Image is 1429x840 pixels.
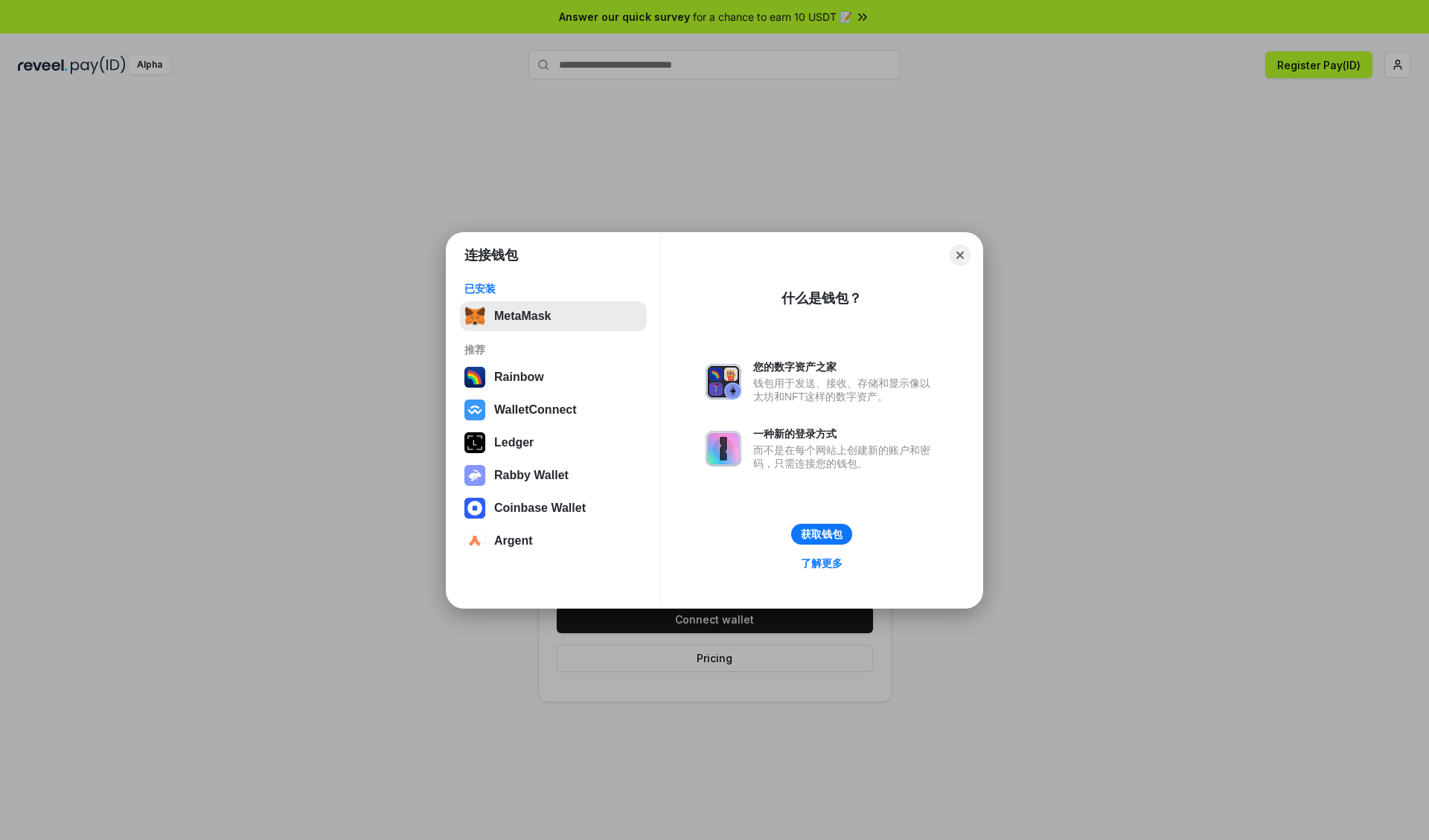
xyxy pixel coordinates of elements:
[494,501,586,515] div: Coinbase Wallet
[706,364,741,400] img: svg+xml,%3Csvg%20xmlns%3D%22http%3A%2F%2Fwww.w3.org%2F2000%2Fsvg%22%20fill%3D%22none%22%20viewBox...
[464,432,485,453] img: svg+xml,%3Csvg%20xmlns%3D%22http%3A%2F%2Fwww.w3.org%2F2000%2Fsvg%22%20width%3D%2228%22%20height%3...
[464,530,485,551] img: svg+xml,%3Csvg%20width%3D%2228%22%20height%3D%2228%22%20viewBox%3D%220%200%2028%2028%22%20fill%3D...
[494,436,534,449] div: Ledger
[494,534,533,548] div: Argent
[460,301,647,331] button: MetaMask
[464,400,485,420] img: svg+xml,%3Csvg%20width%3D%2228%22%20height%3D%2228%22%20viewBox%3D%220%200%2028%2028%22%20fill%3D...
[781,289,862,307] div: 什么是钱包？
[460,362,647,392] button: Rainbow
[753,427,938,440] div: 一种新的登录方式
[494,469,569,482] div: Rabby Wallet
[753,360,938,373] div: 您的数字资产之家
[460,526,647,556] button: Argent
[791,524,852,545] button: 获取钱包
[464,343,642,356] div: 推荐
[494,310,551,323] div: MetaMask
[792,554,851,573] a: 了解更多
[460,461,647,490] button: Rabby Wallet
[706,431,741,467] img: svg+xml,%3Csvg%20xmlns%3D%22http%3A%2F%2Fwww.w3.org%2F2000%2Fsvg%22%20fill%3D%22none%22%20viewBox...
[464,246,518,264] h1: 连接钱包
[753,443,938,470] div: 而不是在每个网站上创建新的账户和密码，只需连接您的钱包。
[950,245,971,266] button: Close
[801,557,843,570] div: 了解更多
[464,282,642,295] div: 已安装
[464,465,485,486] img: svg+xml,%3Csvg%20xmlns%3D%22http%3A%2F%2Fwww.w3.org%2F2000%2Fsvg%22%20fill%3D%22none%22%20viewBox...
[460,428,647,458] button: Ledger
[801,528,843,541] div: 获取钱包
[460,493,647,523] button: Coinbase Wallet
[464,498,485,519] img: svg+xml,%3Csvg%20width%3D%2228%22%20height%3D%2228%22%20viewBox%3D%220%200%2028%2028%22%20fill%3D...
[464,367,485,388] img: svg+xml,%3Csvg%20width%3D%22120%22%20height%3D%22120%22%20viewBox%3D%220%200%20120%20120%22%20fil...
[753,376,938,403] div: 钱包用于发送、接收、存储和显示像以太坊和NFT这样的数字资产。
[464,306,485,327] img: svg+xml,%3Csvg%20fill%3D%22none%22%20height%3D%2233%22%20viewBox%3D%220%200%2035%2033%22%20width%...
[494,371,544,384] div: Rainbow
[460,395,647,425] button: WalletConnect
[494,403,577,417] div: WalletConnect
